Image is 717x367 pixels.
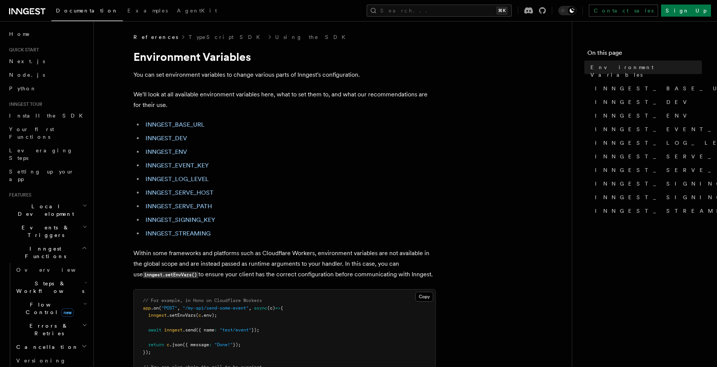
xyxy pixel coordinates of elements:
[196,327,214,333] span: ({ name
[133,33,178,41] span: References
[13,301,83,316] span: Flow Control
[13,340,89,354] button: Cancellation
[267,305,275,311] span: (c)
[13,263,89,277] a: Overview
[143,272,198,278] code: inngest.setEnvVars()
[592,163,702,177] a: INNGEST_SERVE_PATH
[214,342,233,347] span: "Done!"
[169,342,183,347] span: .json
[558,6,576,15] button: Toggle dark mode
[198,313,201,318] span: c
[13,322,82,337] span: Errors & Retries
[592,190,702,204] a: INNGEST_SIGNING_KEY_FALLBACK
[164,327,183,333] span: inngest
[6,242,89,263] button: Inngest Functions
[9,113,87,119] span: Install the SDK
[497,7,507,14] kbd: ⌘K
[146,175,209,183] a: INNGEST_LOG_LEVEL
[13,277,89,298] button: Steps & Workflows
[592,82,702,95] a: INNGEST_BASE_URL
[177,8,217,14] span: AgentKit
[6,27,89,41] a: Home
[172,2,221,20] a: AgentKit
[189,33,265,41] a: TypeScript SDK
[233,342,241,347] span: });
[183,342,209,347] span: ({ message
[148,342,164,347] span: return
[177,305,180,311] span: ,
[275,305,280,311] span: =>
[592,150,702,163] a: INNGEST_SERVE_HOST
[587,60,702,82] a: Environment Variables
[161,305,177,311] span: "POST"
[167,313,196,318] span: .setEnvVars
[133,50,436,63] h1: Environment Variables
[592,204,702,218] a: INNGEST_STREAMING
[146,148,187,155] a: INNGEST_ENV
[201,313,217,318] span: .env);
[220,327,251,333] span: "test/event"
[592,177,702,190] a: INNGEST_SIGNING_KEY
[9,169,74,182] span: Setting up your app
[592,109,702,122] a: INNGEST_ENV
[592,136,702,150] a: INNGEST_LOG_LEVEL
[9,85,37,91] span: Python
[133,248,436,280] p: Within some frameworks and platforms such as Cloudflare Workers, environment variables are not av...
[183,327,196,333] span: .send
[592,95,702,109] a: INNGEST_DEV
[133,70,436,80] p: You can set environment variables to change various parts of Inngest's configuration.
[249,305,251,311] span: ,
[146,230,211,237] a: INNGEST_STREAMING
[6,200,89,221] button: Local Development
[148,327,161,333] span: await
[146,162,209,169] a: INNGEST_EVENT_KEY
[196,313,198,318] span: (
[6,144,89,165] a: Leveraging Steps
[51,2,123,21] a: Documentation
[9,126,54,140] span: Your first Functions
[159,305,161,311] span: (
[214,327,217,333] span: :
[16,358,66,364] span: Versioning
[16,267,94,273] span: Overview
[6,165,89,186] a: Setting up your app
[9,30,30,38] span: Home
[595,112,691,119] span: INNGEST_ENV
[146,189,214,196] a: INNGEST_SERVE_HOST
[143,298,262,303] span: // For example, in Hono on Cloudflare Workers
[9,72,45,78] span: Node.js
[6,245,82,260] span: Inngest Functions
[143,350,151,355] span: });
[148,313,167,318] span: inngest
[183,305,249,311] span: "/my-api/send-some-event"
[415,292,433,302] button: Copy
[9,147,73,161] span: Leveraging Steps
[595,98,691,106] span: INNGEST_DEV
[146,121,204,128] a: INNGEST_BASE_URL
[6,54,89,68] a: Next.js
[6,82,89,95] a: Python
[280,305,283,311] span: {
[56,8,118,14] span: Documentation
[167,342,169,347] span: c
[587,48,702,60] h4: On this page
[13,343,79,351] span: Cancellation
[275,33,350,41] a: Using the SDK
[367,5,512,17] button: Search...⌘K
[9,58,45,64] span: Next.js
[146,216,215,223] a: INNGEST_SIGNING_KEY
[127,8,168,14] span: Examples
[254,305,267,311] span: async
[6,47,39,53] span: Quick start
[61,308,74,317] span: new
[6,192,31,198] span: Features
[143,305,151,311] span: app
[6,101,42,107] span: Inngest tour
[6,203,82,218] span: Local Development
[6,224,82,239] span: Events & Triggers
[209,342,212,347] span: :
[6,221,89,242] button: Events & Triggers
[6,109,89,122] a: Install the SDK
[661,5,711,17] a: Sign Up
[6,68,89,82] a: Node.js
